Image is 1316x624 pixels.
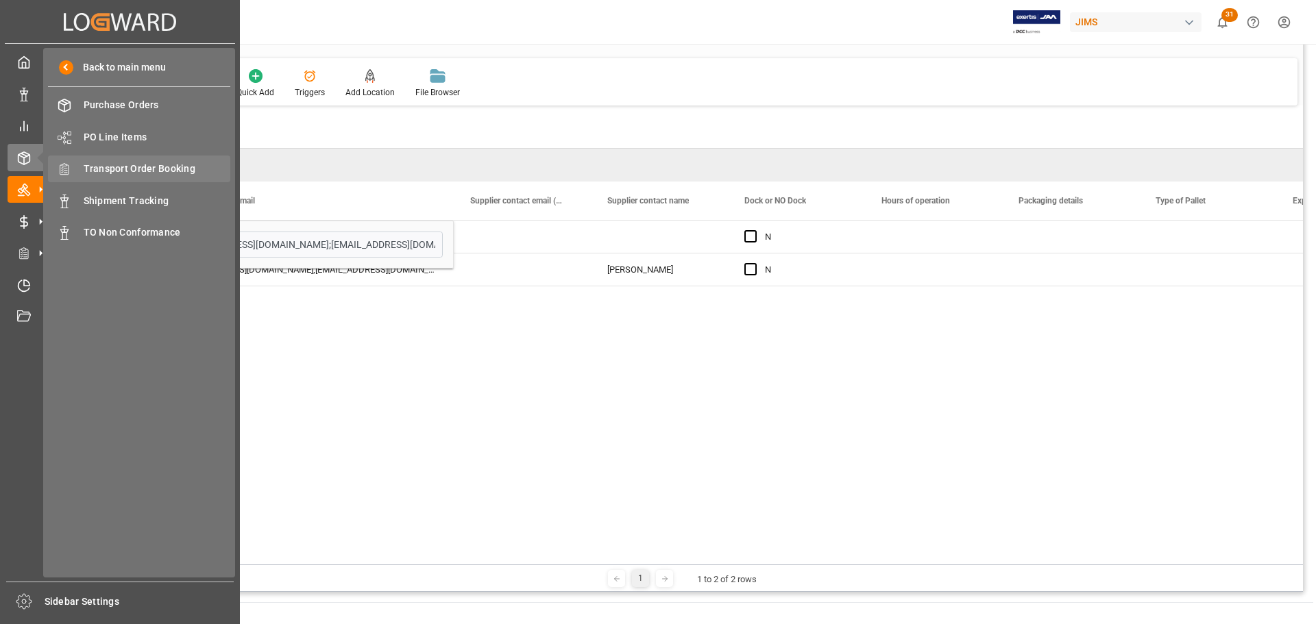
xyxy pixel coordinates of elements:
a: Shipment Tracking [48,187,230,214]
img: Exertis%20JAM%20-%20Email%20Logo.jpg_1722504956.jpg [1013,10,1060,34]
button: JIMS [1070,9,1207,35]
div: File Browser [415,86,460,99]
button: Help Center [1238,7,1269,38]
span: Dock or NO Dock [744,196,806,205]
div: 1 to 2 of 2 rows [697,573,757,586]
span: Type of Pallet [1156,196,1206,205]
a: TO Non Conformance [48,219,230,246]
a: My Reports [8,112,232,139]
span: Shipment Tracking [84,194,231,208]
span: Supplier contact email (CCed) [470,196,562,205]
a: Document Management [8,303,232,330]
div: JIMS [1070,12,1202,32]
a: PO Line Items [48,123,230,150]
div: 1 [632,570,649,587]
span: Packaging details [1019,196,1083,205]
a: Transport Order Booking [48,155,230,182]
span: Sidebar Settings [45,595,234,609]
span: Back to main menu [73,60,166,75]
div: Add Location [345,86,395,99]
button: show 31 new notifications [1207,7,1238,38]
a: My Cockpit [8,49,232,75]
div: [EMAIL_ADDRESS][DOMAIN_NAME];[EMAIL_ADDRESS][DOMAIN_NAME] [158,253,454,286]
span: Hours of operation [881,196,950,205]
span: PO Line Items [84,130,231,145]
div: [PERSON_NAME] [591,253,728,286]
span: Purchase Orders [84,98,231,112]
div: N [765,254,849,286]
span: Transport Order Booking [84,162,231,176]
div: Triggers [295,86,325,99]
a: Data Management [8,80,232,107]
span: TO Non Conformance [84,225,231,240]
div: N [765,221,849,253]
span: Supplier contact name [607,196,689,205]
span: 31 [1221,8,1238,22]
a: Timeslot Management V2 [8,271,232,298]
div: Quick Add [236,86,274,99]
a: Purchase Orders [48,92,230,118]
